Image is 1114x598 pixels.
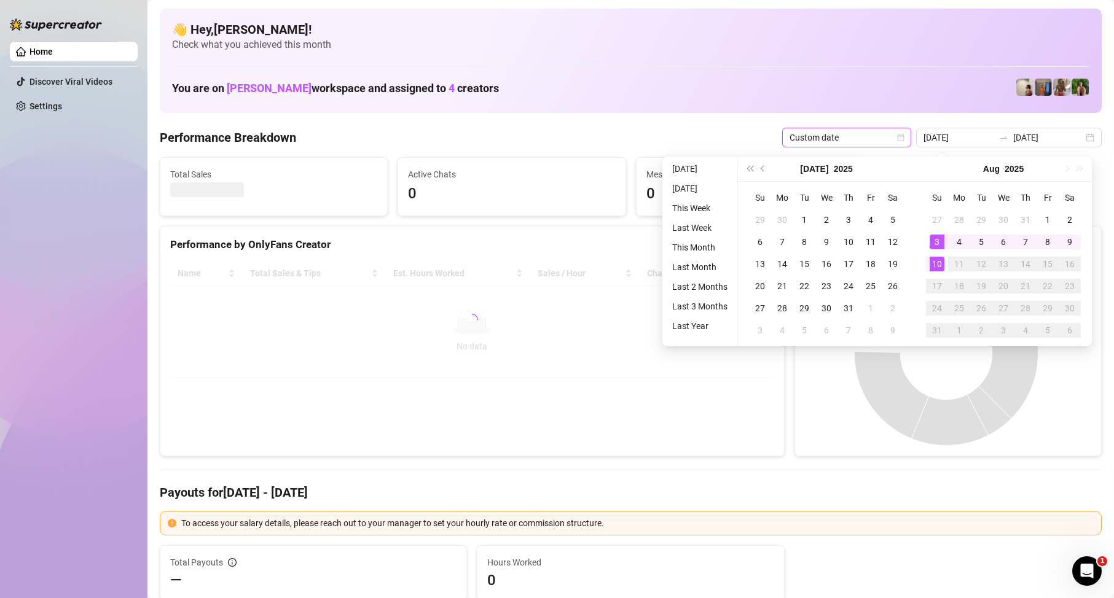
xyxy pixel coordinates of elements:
[1037,297,1059,319] td: 2025-08-29
[1018,301,1033,316] div: 28
[841,235,856,249] div: 10
[926,319,948,341] td: 2025-08-31
[996,257,1011,271] div: 13
[815,187,837,209] th: We
[1014,187,1037,209] th: Th
[1062,301,1077,316] div: 30
[837,231,860,253] td: 2025-07-10
[834,157,853,181] button: Choose a year
[882,253,904,275] td: 2025-07-19
[797,235,812,249] div: 8
[228,558,237,567] span: info-circle
[860,231,882,253] td: 2025-07-11
[800,157,828,181] button: Choose a month
[1062,212,1077,227] div: 2
[172,38,1089,52] span: Check what you achieved this month
[841,279,856,293] div: 24
[885,301,900,316] div: 2
[1062,235,1077,249] div: 9
[841,212,856,227] div: 3
[885,257,900,271] div: 19
[952,279,967,293] div: 18
[1037,231,1059,253] td: 2025-08-08
[1037,275,1059,297] td: 2025-08-22
[771,319,793,341] td: 2025-08-04
[885,212,900,227] div: 5
[797,279,812,293] div: 22
[998,133,1008,142] span: to
[948,275,970,297] td: 2025-08-18
[667,201,732,216] li: This Week
[797,323,812,338] div: 5
[819,257,834,271] div: 16
[667,220,732,235] li: Last Week
[948,297,970,319] td: 2025-08-25
[992,209,1014,231] td: 2025-07-30
[815,319,837,341] td: 2025-08-06
[860,275,882,297] td: 2025-07-25
[1037,319,1059,341] td: 2025-09-05
[1040,257,1055,271] div: 15
[1062,279,1077,293] div: 23
[793,319,815,341] td: 2025-08-05
[885,235,900,249] div: 12
[1072,556,1102,586] iframe: Intercom live chat
[863,212,878,227] div: 4
[992,187,1014,209] th: We
[1018,235,1033,249] div: 7
[970,187,992,209] th: Tu
[970,253,992,275] td: 2025-08-12
[819,279,834,293] div: 23
[170,556,223,569] span: Total Payouts
[1016,79,1034,96] img: Ralphy
[775,323,790,338] div: 4
[771,297,793,319] td: 2025-07-28
[926,253,948,275] td: 2025-08-10
[996,301,1011,316] div: 27
[897,134,904,141] span: calendar
[29,77,112,87] a: Discover Viral Videos
[771,209,793,231] td: 2025-06-30
[227,82,312,95] span: [PERSON_NAME]
[793,209,815,231] td: 2025-07-01
[749,231,771,253] td: 2025-07-06
[29,101,62,111] a: Settings
[771,253,793,275] td: 2025-07-14
[408,168,615,181] span: Active Chats
[974,279,989,293] div: 19
[860,253,882,275] td: 2025-07-18
[753,257,767,271] div: 13
[970,209,992,231] td: 2025-07-29
[1059,253,1081,275] td: 2025-08-16
[882,297,904,319] td: 2025-08-02
[863,301,878,316] div: 1
[771,275,793,297] td: 2025-07-21
[952,323,967,338] div: 1
[815,231,837,253] td: 2025-07-09
[926,297,948,319] td: 2025-08-24
[992,297,1014,319] td: 2025-08-27
[1097,556,1107,566] span: 1
[930,257,944,271] div: 10
[930,235,944,249] div: 3
[449,82,455,95] span: 4
[793,297,815,319] td: 2025-07-29
[1013,131,1083,144] input: End date
[948,231,970,253] td: 2025-08-04
[841,257,856,271] div: 17
[952,301,967,316] div: 25
[926,231,948,253] td: 2025-08-03
[837,253,860,275] td: 2025-07-17
[837,319,860,341] td: 2025-08-07
[181,516,1094,530] div: To access your salary details, please reach out to your manager to set your hourly rate or commis...
[924,131,994,144] input: Start date
[775,257,790,271] div: 14
[749,275,771,297] td: 2025-07-20
[170,168,377,181] span: Total Sales
[793,231,815,253] td: 2025-07-08
[882,275,904,297] td: 2025-07-26
[793,275,815,297] td: 2025-07-22
[882,231,904,253] td: 2025-07-12
[487,556,774,569] span: Hours Worked
[1040,301,1055,316] div: 29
